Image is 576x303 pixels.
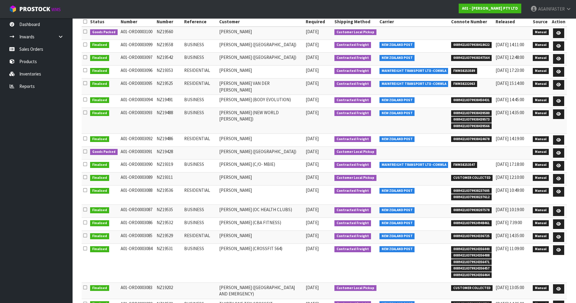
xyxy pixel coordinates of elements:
[538,6,565,12] span: AGAINFASTER
[19,5,50,13] span: ProStock
[334,285,376,291] span: Customer Local Pickup
[451,194,492,200] span: 00894210379938237612
[90,29,118,35] span: Goods Packed
[451,136,492,142] span: 00894210379938424678
[334,42,371,48] span: Contracted Freight
[218,27,304,40] td: [PERSON_NAME]
[119,10,155,27] th: Reference Number
[119,40,155,53] td: A01-ORD0003099
[334,246,371,252] span: Contracted Freight
[451,42,492,48] span: 00894210379938418622
[451,233,492,239] span: 00894210379924336725
[378,10,450,27] th: Carrier
[155,160,183,172] td: NZ19319
[496,80,524,86] span: [DATE] 15:14:00
[496,174,524,180] span: [DATE] 12:10:00
[183,10,217,27] th: Client Reference
[90,136,109,142] span: Finalised
[379,188,415,194] span: NEW ZEALAND POST
[306,149,319,154] span: [DATE]
[333,10,378,27] th: Shipping Method
[306,161,319,167] span: [DATE]
[306,233,319,238] span: [DATE]
[496,54,524,60] span: [DATE] 12:48:00
[155,66,183,79] td: NZ19353
[155,53,183,66] td: NZ19542
[218,79,304,95] td: [PERSON_NAME] VAN DER [PERSON_NAME]
[90,207,109,213] span: Finalised
[334,233,371,239] span: Contracted Freight
[533,110,549,116] span: Manual
[334,149,376,155] span: Customer Local Pickup
[451,207,492,213] span: 00894210379938207578
[334,220,371,226] span: Contracted Freight
[218,244,304,283] td: [PERSON_NAME] (CROSSFIT 564)
[155,244,183,283] td: NZ19531
[379,207,415,213] span: NEW ZEALAND POST
[496,285,524,290] span: [DATE] 13:05:00
[119,185,155,205] td: A01-ORD0003088
[51,7,61,12] small: WMS
[90,188,109,194] span: Finalised
[379,42,415,48] span: NEW ZEALAND POST
[218,218,304,231] td: [PERSON_NAME] (CBA FITNESS)
[183,218,217,231] td: BUSINESS
[306,110,319,115] span: [DATE]
[119,282,155,299] td: A01-ORD0003083
[119,205,155,218] td: A01-ORD0003087
[218,66,304,79] td: [PERSON_NAME]
[9,5,17,13] img: cube-alt.png
[306,220,319,225] span: [DATE]
[451,246,492,252] span: 00894210379924356440
[533,188,549,194] span: Manual
[218,95,304,108] td: [PERSON_NAME] (BODY EVOLUTION)
[550,10,567,27] th: Action
[306,136,319,141] span: [DATE]
[451,175,493,181] span: CUSTOMER COLLECTED
[155,185,183,205] td: NZ19536
[218,172,304,185] td: [PERSON_NAME]
[306,67,319,73] span: [DATE]
[183,231,217,244] td: RESIDENTIAL
[155,134,183,147] td: NZ19486
[334,162,371,168] span: Contracted Freight
[306,54,319,60] span: [DATE]
[533,162,549,168] span: Manual
[334,81,371,87] span: Contracted Freight
[451,55,492,61] span: 00894210379938347564
[119,160,155,172] td: A01-ORD0003090
[451,117,492,123] span: 00894210379938439573
[218,282,304,299] td: [PERSON_NAME] ([GEOGRAPHIC_DATA] AND EMERGENCY)
[183,53,217,66] td: BUSINESS
[218,205,304,218] td: [PERSON_NAME] (OC HEALTH CLUBS)
[306,97,319,102] span: [DATE]
[218,185,304,205] td: [PERSON_NAME]
[451,272,492,278] span: 00894210379924356464
[496,42,524,47] span: [DATE] 14:11:00
[379,162,448,168] span: MAINFREIGHT TRANSPORT LTD -CONWLA
[306,187,319,193] span: [DATE]
[90,149,118,155] span: Goods Packed
[451,110,492,116] span: 00894210379938439580
[334,97,371,103] span: Contracted Freight
[451,266,492,272] span: 00894210379924356457
[533,233,549,239] span: Manual
[119,147,155,160] td: A01-ORD0003091
[379,136,415,142] span: NEW ZEALAND POST
[451,162,477,168] span: FWM58253547
[451,81,477,87] span: FWM58232063
[119,95,155,108] td: A01-ORD0003094
[89,10,119,27] th: Status
[451,259,492,265] span: 00894210379924356471
[451,220,492,226] span: 00894210379924948461
[218,40,304,53] td: [PERSON_NAME] ([GEOGRAPHIC_DATA])
[533,81,549,87] span: Manual
[155,108,183,134] td: NZ19488
[183,66,217,79] td: RESIDENTIAL
[183,79,217,95] td: RESIDENTIAL
[533,136,549,142] span: Manual
[90,97,109,103] span: Finalised
[533,97,549,103] span: Manual
[379,97,415,103] span: NEW ZEALAND POST
[183,108,217,134] td: BUSINESS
